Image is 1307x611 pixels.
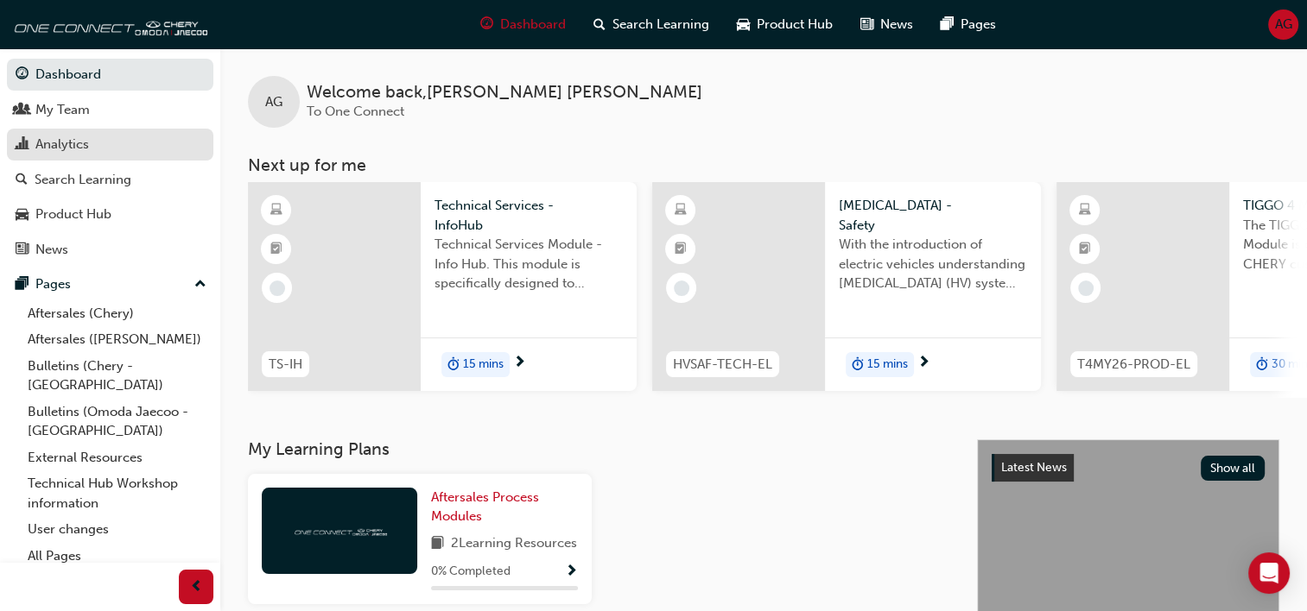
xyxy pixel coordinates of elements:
[847,7,927,42] a: news-iconNews
[270,199,282,222] span: learningResourceType_ELEARNING-icon
[1001,460,1067,475] span: Latest News
[270,238,282,261] span: booktick-icon
[21,543,213,570] a: All Pages
[35,100,90,120] div: My Team
[220,155,1307,175] h3: Next up for me
[1268,9,1298,40] button: AG
[21,516,213,543] a: User changes
[7,55,213,268] button: DashboardMy TeamAnalyticsSearch LearningProduct HubNews
[307,104,404,119] span: To One Connect
[593,14,606,35] span: search-icon
[447,354,460,376] span: duration-icon
[673,355,772,375] span: HVSAF-TECH-EL
[307,83,702,103] span: Welcome back , [PERSON_NAME] [PERSON_NAME]
[1248,552,1290,594] div: Open Intercom Messenger
[451,533,577,555] span: 2 Learning Resources
[265,92,282,112] span: AG
[1077,355,1190,375] span: T4MY26-PROD-EL
[194,274,206,296] span: up-icon
[500,15,566,35] span: Dashboard
[9,7,207,41] img: oneconnect
[961,15,996,35] span: Pages
[21,300,213,327] a: Aftersales (Chery)
[580,7,723,42] a: search-iconSearch Learning
[941,14,954,35] span: pages-icon
[7,164,213,196] a: Search Learning
[565,564,578,580] span: Show Progress
[652,182,1041,391] a: HVSAF-TECH-EL[MEDICAL_DATA] - SafetyWith the introduction of electric vehicles understanding [MED...
[16,277,29,293] span: pages-icon
[674,280,689,296] span: learningRecordVerb_NONE-icon
[7,59,213,91] a: Dashboard
[248,439,949,459] h3: My Learning Plans
[1079,238,1091,261] span: booktick-icon
[35,170,131,190] div: Search Learning
[21,399,213,444] a: Bulletins (Omoda Jaecoo - [GEOGRAPHIC_DATA])
[292,522,387,539] img: oneconnect
[431,488,578,526] a: Aftersales Process Modules
[35,240,68,260] div: News
[435,235,623,293] span: Technical Services Module - Info Hub. This module is specifically designed to address the require...
[16,243,29,258] span: news-icon
[21,444,213,471] a: External Resources
[1275,15,1292,35] span: AG
[248,182,637,391] a: TS-IHTechnical Services - InfoHubTechnical Services Module - Info Hub. This module is specificall...
[21,353,213,399] a: Bulletins (Chery - [GEOGRAPHIC_DATA])
[190,576,203,598] span: prev-icon
[992,454,1265,482] a: Latest NewsShow all
[723,7,847,42] a: car-iconProduct Hub
[737,14,750,35] span: car-icon
[7,268,213,300] button: Pages
[35,205,111,224] div: Product Hub
[16,137,29,153] span: chart-icon
[35,135,89,154] div: Analytics
[852,354,864,376] span: duration-icon
[7,94,213,126] a: My Team
[16,207,29,223] span: car-icon
[21,470,213,516] a: Technical Hub Workshop information
[839,235,1027,293] span: With the introduction of electric vehicles understanding [MEDICAL_DATA] (HV) systems is critical ...
[463,355,504,375] span: 15 mins
[7,129,213,161] a: Analytics
[867,355,908,375] span: 15 mins
[16,103,29,118] span: people-icon
[21,326,213,353] a: Aftersales ([PERSON_NAME])
[880,15,913,35] span: News
[431,533,444,555] span: book-icon
[466,7,580,42] a: guage-iconDashboard
[927,7,1010,42] a: pages-iconPages
[431,489,539,525] span: Aftersales Process Modules
[431,562,511,582] span: 0 % Completed
[1201,456,1266,481] button: Show all
[35,274,71,294] div: Pages
[16,173,28,188] span: search-icon
[16,67,29,83] span: guage-icon
[1079,199,1091,222] span: learningResourceType_ELEARNING-icon
[917,356,930,371] span: next-icon
[1256,354,1268,376] span: duration-icon
[7,234,213,266] a: News
[1078,280,1094,296] span: learningRecordVerb_NONE-icon
[435,196,623,235] span: Technical Services - InfoHub
[269,355,302,375] span: TS-IH
[757,15,833,35] span: Product Hub
[480,14,493,35] span: guage-icon
[675,199,687,222] span: learningResourceType_ELEARNING-icon
[7,198,213,230] a: Product Hub
[513,356,526,371] span: next-icon
[839,196,1027,235] span: [MEDICAL_DATA] - Safety
[270,280,285,296] span: learningRecordVerb_NONE-icon
[612,15,709,35] span: Search Learning
[675,238,687,261] span: booktick-icon
[860,14,873,35] span: news-icon
[565,561,578,583] button: Show Progress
